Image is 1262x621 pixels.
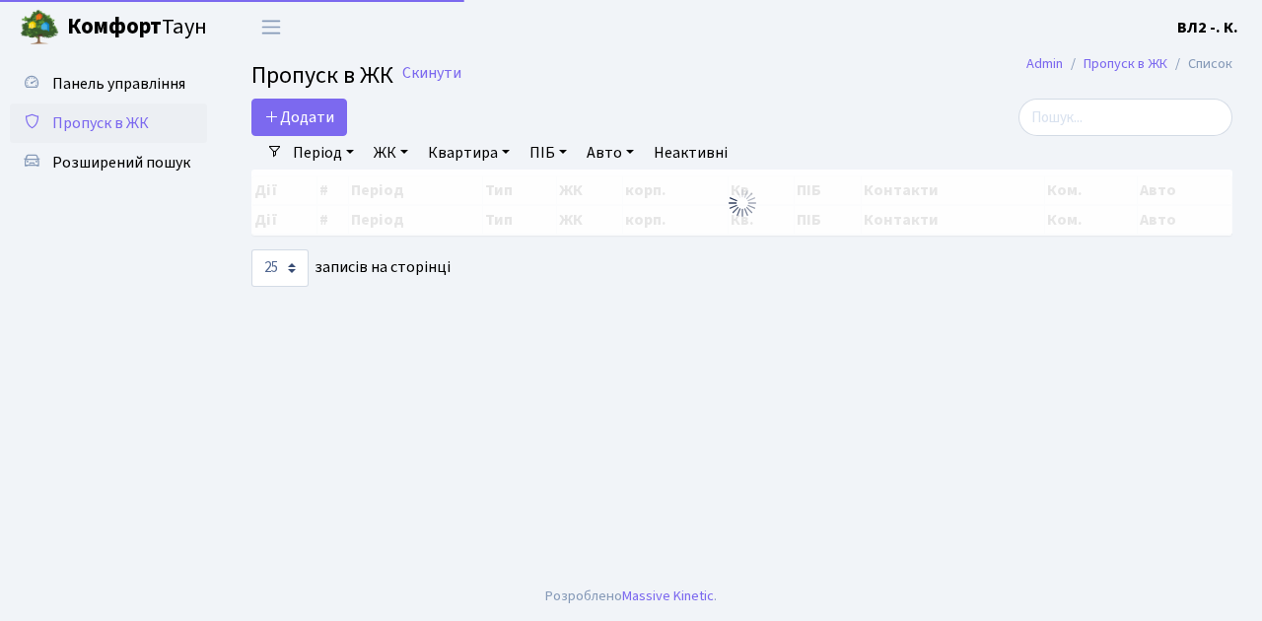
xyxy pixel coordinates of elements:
button: Переключити навігацію [246,11,296,43]
span: Таун [67,11,207,44]
img: Обробка... [727,187,758,219]
span: Панель управління [52,73,185,95]
a: Admin [1026,53,1063,74]
b: ВЛ2 -. К. [1177,17,1238,38]
a: Скинути [402,64,461,83]
a: Пропуск в ЖК [10,103,207,143]
a: Неактивні [646,136,736,170]
span: Розширений пошук [52,152,190,173]
div: Розроблено . [545,586,717,607]
nav: breadcrumb [997,43,1262,85]
label: записів на сторінці [251,249,451,287]
a: Авто [579,136,642,170]
a: ПІБ [522,136,575,170]
select: записів на сторінці [251,249,309,287]
input: Пошук... [1018,99,1232,136]
a: Панель управління [10,64,207,103]
a: Пропуск в ЖК [1084,53,1167,74]
span: Пропуск в ЖК [52,112,149,134]
b: Комфорт [67,11,162,42]
a: ВЛ2 -. К. [1177,16,1238,39]
a: ЖК [366,136,416,170]
a: Період [285,136,362,170]
a: Розширений пошук [10,143,207,182]
a: Додати [251,99,347,136]
img: logo.png [20,8,59,47]
span: Пропуск в ЖК [251,58,393,93]
span: Додати [264,106,334,128]
a: Квартира [420,136,518,170]
li: Список [1167,53,1232,75]
a: Massive Kinetic [622,586,714,606]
